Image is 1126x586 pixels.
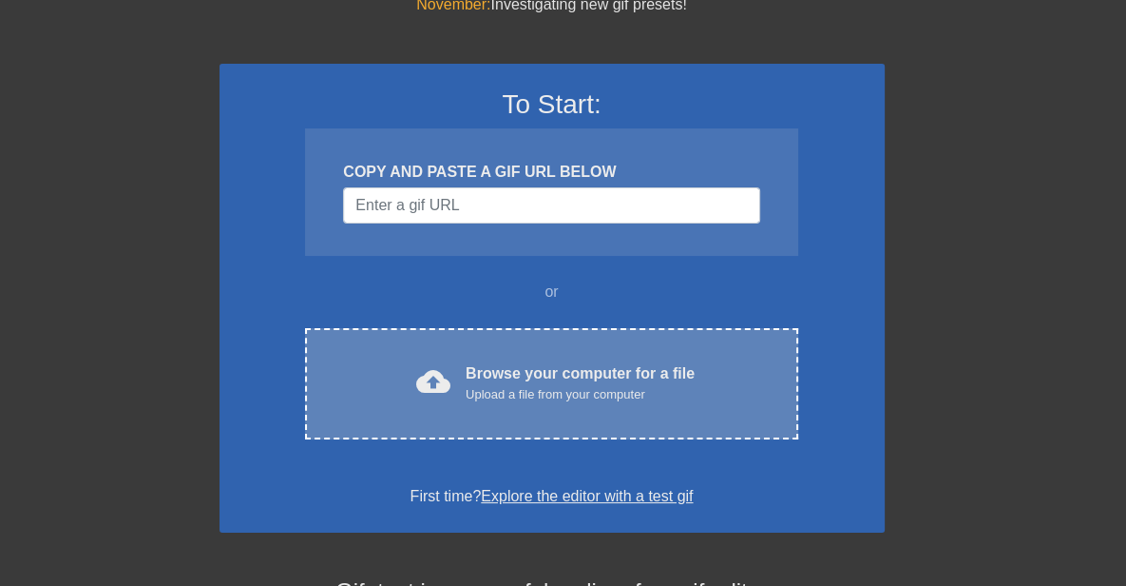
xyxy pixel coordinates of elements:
[343,187,759,224] input: Username
[269,281,835,303] div: or
[244,485,860,508] div: First time?
[416,364,450,399] span: cloud_upload
[244,88,860,121] h3: To Start:
[343,161,759,184] div: COPY AND PASTE A GIF URL BELOW
[481,488,693,504] a: Explore the editor with a test gif
[466,385,695,404] div: Upload a file from your computer
[466,362,695,404] div: Browse your computer for a file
